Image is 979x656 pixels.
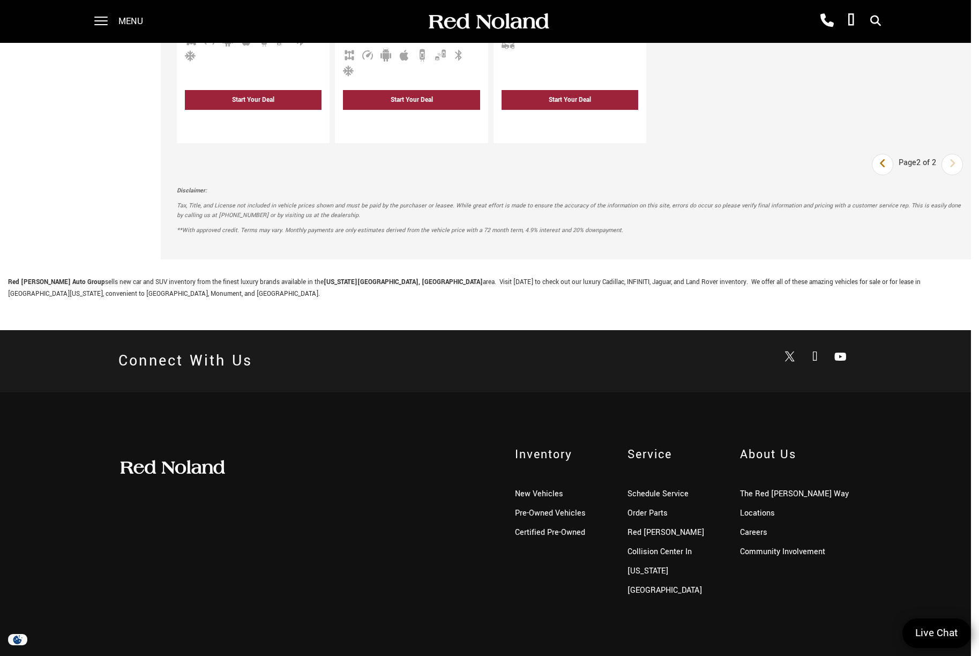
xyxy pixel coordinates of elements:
span: About Us [740,446,853,463]
p: sells new car and SUV inventory from the finest luxury brands available in the area. Visit [DATE]... [8,277,963,300]
p: **With approved credit. Terms may vary. Monthly payments are only estimates derived from the vehi... [177,226,963,235]
a: Open Facebook in a new window [804,346,826,368]
span: Bluetooth [452,50,465,58]
div: Start Your Deal [232,95,274,105]
a: Live Chat [902,618,971,648]
span: Cooled Seats [185,51,198,59]
img: Opt-Out Icon [5,634,30,645]
span: Apple Car-Play [398,50,410,58]
strong: [US_STATE][GEOGRAPHIC_DATA], [GEOGRAPHIC_DATA] [324,278,483,287]
a: The Red [PERSON_NAME] Way [740,488,849,500]
a: Open Twitter in a new window [779,347,801,368]
div: Start Your Deal [343,90,480,110]
img: Red Noland Auto Group [118,459,226,475]
a: Community Involvement [740,546,825,557]
span: Forward Collision Warning [502,40,514,48]
span: Adaptive Cruise Control [361,50,374,58]
div: undefined - New 2025 Cadillac LYRIQ Sport With Navigation [502,113,638,132]
a: Open Youtube-play in a new window [829,346,851,368]
a: Red [PERSON_NAME] Collision Center In [US_STATE][GEOGRAPHIC_DATA] [627,527,704,596]
span: Live Chat [910,626,963,640]
strong: Disclaimer: [177,187,207,195]
div: Page 2 of 2 [893,154,941,175]
span: Service [627,446,724,463]
span: Inventory [515,446,611,463]
h2: Connect With Us [118,346,252,376]
strong: Red [PERSON_NAME] Auto Group [8,278,105,287]
span: Blind Spot Monitor [434,50,447,58]
img: Red Noland Auto Group [427,12,550,31]
span: AWD [343,50,356,58]
div: Start Your Deal [185,90,322,110]
a: Schedule Service [627,488,689,500]
div: undefined - New 2026 Cadillac LYRIQ LYRIQ-V Premium With Navigation & AWD [343,113,480,132]
div: Start Your Deal [502,90,638,110]
span: Backup Camera [416,50,429,58]
div: undefined - New 2026 Cadillac LYRIQ LYRIQ-V Premium With Navigation & AWD [185,113,322,132]
a: New Vehicles [515,488,563,500]
div: Start Your Deal [549,95,591,105]
span: Cooled Seats [343,66,356,74]
p: Tax, Title, and License not included in vehicle prices shown and must be paid by the purchaser or... [177,201,963,220]
a: Certified Pre-Owned [515,527,585,538]
a: previous page [871,155,894,174]
span: Android Auto [379,50,392,58]
section: Click to Open Cookie Consent Modal [5,634,30,645]
a: Pre-Owned Vehicles [515,508,586,519]
a: Locations [740,508,775,519]
a: Careers [740,527,767,538]
a: Order Parts [627,508,668,519]
div: Start Your Deal [391,95,433,105]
